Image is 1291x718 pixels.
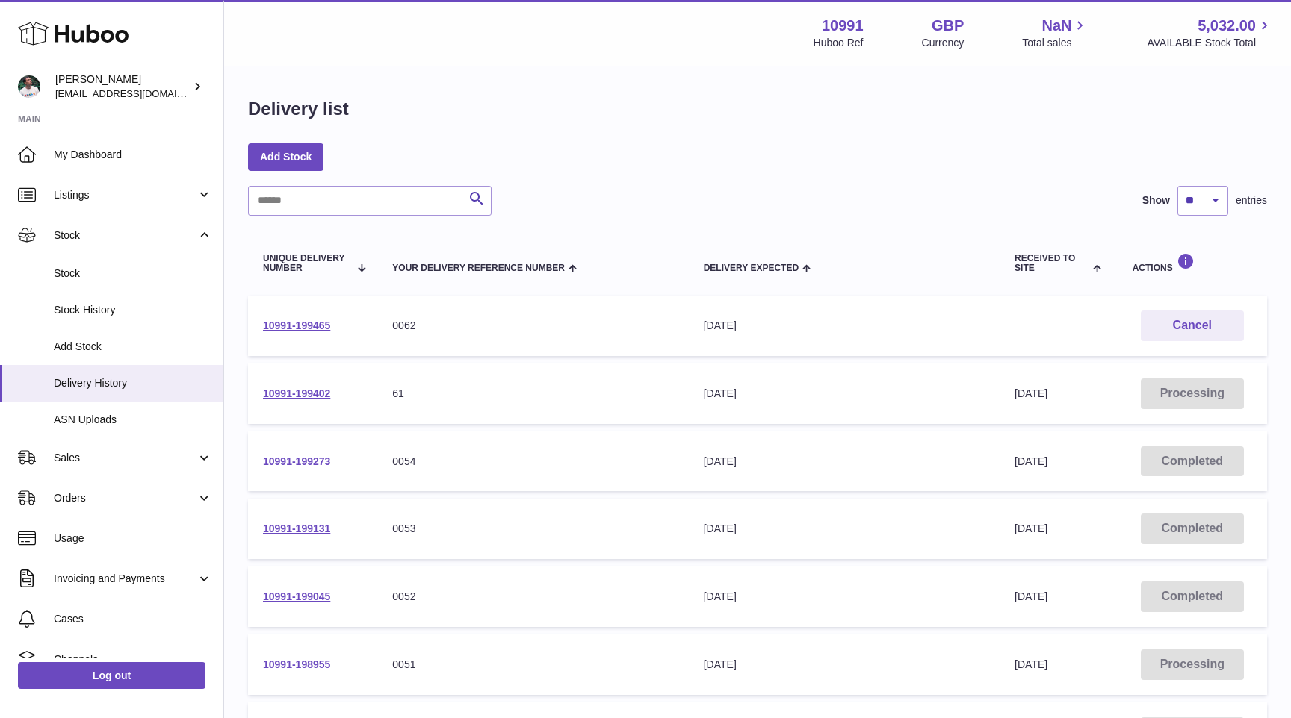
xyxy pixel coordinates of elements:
[392,522,673,536] div: 0053
[54,376,212,390] span: Delivery History
[263,455,330,467] a: 10991-199273
[55,87,220,99] span: [EMAIL_ADDRESS][DOMAIN_NAME]
[392,263,565,273] span: Your Delivery Reference Number
[263,254,350,273] span: Unique Delivery Number
[54,228,196,243] span: Stock
[704,319,985,333] div: [DATE]
[932,16,964,36] strong: GBP
[1022,16,1089,50] a: NaN Total sales
[263,319,330,331] a: 10991-199465
[1141,310,1244,341] button: Cancel
[704,658,985,672] div: [DATE]
[1015,387,1047,399] span: [DATE]
[1015,590,1047,602] span: [DATE]
[704,522,985,536] div: [DATE]
[1133,253,1252,273] div: Actions
[54,303,212,317] span: Stock History
[18,75,40,98] img: timshieff@gmail.com
[1015,658,1047,670] span: [DATE]
[704,590,985,604] div: [DATE]
[822,16,864,36] strong: 10991
[1015,455,1047,467] span: [DATE]
[1198,16,1256,36] span: 5,032.00
[54,572,196,586] span: Invoicing and Payments
[54,188,196,202] span: Listings
[54,413,212,427] span: ASN Uploads
[263,522,330,534] a: 10991-199131
[54,652,212,667] span: Channels
[1236,193,1267,207] span: entries
[1015,522,1047,534] span: [DATE]
[54,451,196,465] span: Sales
[392,658,673,672] div: 0051
[54,266,212,281] span: Stock
[263,590,330,602] a: 10991-199045
[704,387,985,401] div: [DATE]
[263,658,330,670] a: 10991-198955
[1142,193,1170,207] label: Show
[54,148,212,162] span: My Dashboard
[248,97,349,121] h1: Delivery list
[1022,36,1089,50] span: Total sales
[263,387,330,399] a: 10991-199402
[248,143,323,170] a: Add Stock
[922,36,965,50] div: Currency
[704,455,985,469] div: [DATE]
[1015,254,1089,273] span: Received to Site
[1147,16,1273,50] a: 5,032.00 AVAILABLE Stock Total
[54,491,196,505] span: Orders
[814,36,864,50] div: Huboo Ref
[54,612,212,626] span: Cases
[1041,16,1071,36] span: NaN
[1147,36,1273,50] span: AVAILABLE Stock Total
[392,455,673,469] div: 0054
[54,340,212,354] span: Add Stock
[392,319,673,333] div: 0062
[54,531,212,546] span: Usage
[704,263,799,273] span: Delivery Expected
[392,590,673,604] div: 0052
[392,387,673,401] div: 61
[55,72,190,101] div: [PERSON_NAME]
[18,662,205,689] a: Log out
